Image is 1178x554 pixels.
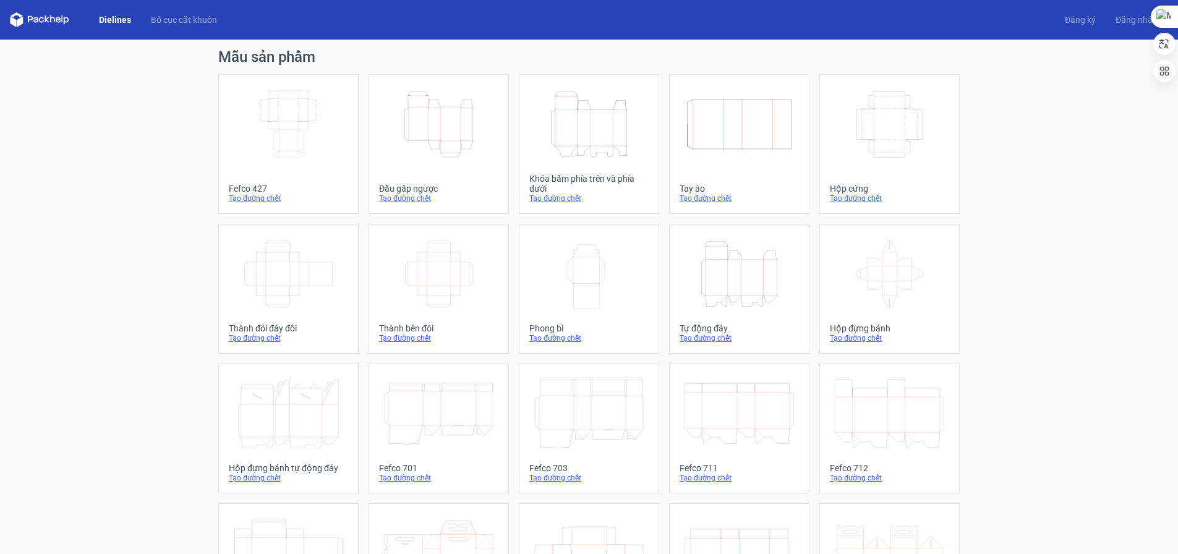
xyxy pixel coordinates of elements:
[369,364,509,493] a: Fefco 701Tạo đường chết
[229,194,281,203] font: Tạo đường chết
[1116,15,1158,25] font: Đăng nhập
[229,463,338,473] font: Hộp đựng bánh tự động đáy
[519,224,659,354] a: Phong bìTạo đường chết
[529,323,563,333] font: Phong bì
[218,224,359,354] a: Thành đôi đáy đôiTạo đường chết
[519,74,659,214] a: Khóa bấm phía trên và phía dướiTạo đường chết
[1065,15,1096,25] font: Đăng ký
[519,364,659,493] a: Fefco 703Tạo đường chết
[819,74,960,214] a: Hộp cứngTạo đường chết
[529,474,581,482] font: Tạo đường chết
[89,14,141,26] a: Dielines
[218,48,315,66] font: Mẫu sản phẩm
[1055,14,1106,26] a: Đăng ký
[529,194,581,203] font: Tạo đường chết
[1106,14,1168,26] a: Đăng nhập
[830,334,882,343] font: Tạo đường chết
[151,15,217,25] font: Bố cục cắt khuôn
[229,323,297,333] font: Thành đôi đáy đôi
[819,224,960,354] a: Hộp đựng bánhTạo đường chết
[218,364,359,493] a: Hộp đựng bánh tự động đáyTạo đường chết
[830,474,882,482] font: Tạo đường chết
[669,74,809,214] a: Tay áoTạo đường chết
[669,364,809,493] a: Fefco 711Tạo đường chết
[379,474,431,482] font: Tạo đường chết
[669,224,809,354] a: Tự động đáyTạo đường chết
[680,474,732,482] font: Tạo đường chết
[379,463,417,473] font: Fefco 701
[99,15,131,25] font: Dielines
[529,334,581,343] font: Tạo đường chết
[680,323,728,333] font: Tự động đáy
[680,463,718,473] font: Fefco 711
[379,194,431,203] font: Tạo đường chết
[379,334,431,343] font: Tạo đường chết
[529,174,634,194] font: Khóa bấm phía trên và phía dưới
[141,14,227,26] a: Bố cục cắt khuôn
[830,463,868,473] font: Fefco 712
[369,74,509,214] a: Đầu gấp ngượcTạo đường chết
[369,224,509,354] a: Thành bên đôiTạo đường chết
[229,474,281,482] font: Tạo đường chết
[529,463,568,473] font: Fefco 703
[680,194,732,203] font: Tạo đường chết
[830,323,890,333] font: Hộp đựng bánh
[229,334,281,343] font: Tạo đường chết
[680,184,705,194] font: Tay áo
[218,74,359,214] a: Fefco 427Tạo đường chết
[819,364,960,493] a: Fefco 712Tạo đường chết
[830,184,868,194] font: Hộp cứng
[379,323,433,333] font: Thành bên đôi
[379,184,438,194] font: Đầu gấp ngược
[680,334,732,343] font: Tạo đường chết
[830,194,882,203] font: Tạo đường chết
[229,184,267,194] font: Fefco 427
